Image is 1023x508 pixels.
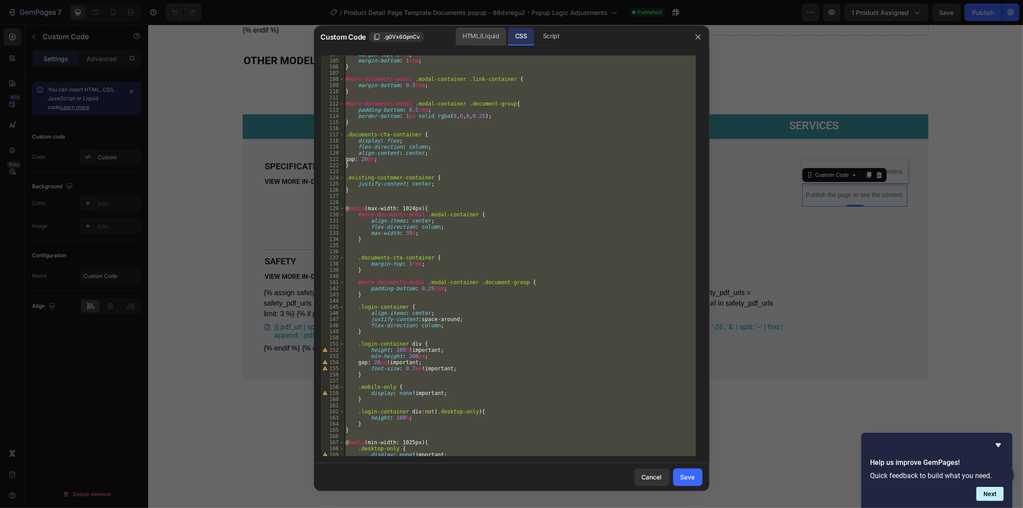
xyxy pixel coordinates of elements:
[321,335,344,341] div: 150
[321,181,344,187] div: 125
[116,230,640,243] h2: safety
[321,341,344,347] div: 151
[321,156,344,162] div: 121
[321,415,344,421] div: 163
[321,439,344,446] div: 167
[634,468,670,486] button: Cancel
[321,446,344,452] div: 168
[321,187,344,193] div: 126
[321,273,344,279] div: 140
[321,242,344,249] div: 135
[321,150,344,156] div: 120
[321,82,344,88] div: 109
[976,487,1004,501] button: Next question
[321,175,344,181] div: 124
[321,310,344,316] div: 146
[508,28,534,45] div: CSS
[321,224,344,230] div: 132
[321,212,344,218] div: 130
[321,261,344,267] div: 138
[321,452,344,458] div: 169
[116,135,640,148] h2: Specifications
[321,396,344,402] div: 160
[321,76,344,82] div: 108
[321,285,344,292] div: 142
[321,88,344,95] div: 110
[321,402,344,409] div: 161
[321,64,344,70] div: 106
[321,347,344,353] div: 152
[321,378,344,384] div: 157
[321,70,344,76] div: 107
[321,218,344,224] div: 131
[321,292,344,298] div: 143
[321,193,344,199] div: 127
[321,162,344,168] div: 122
[321,230,344,236] div: 133
[870,440,1004,501] div: Help us improve GemPages!
[321,125,344,132] div: 116
[116,175,640,184] p: Publish the page to see the content.
[665,146,703,154] div: Custom Code
[993,440,1004,450] button: Hide survey
[536,28,567,45] div: Script
[321,95,344,101] div: 111
[321,32,366,42] span: Custom Code
[321,304,344,310] div: 145
[321,58,344,64] div: 105
[321,132,344,138] div: 117
[175,95,242,108] p: Quick Facts
[321,390,344,396] div: 159
[321,316,344,322] div: 147
[95,30,238,42] strong: Other models in this line
[321,427,344,433] div: 165
[321,101,344,107] div: 112
[673,468,703,486] button: Save
[870,457,1004,468] h2: Help us improve GemPages!
[116,152,640,163] h2: view more in-depth details on applications & specifications
[321,353,344,359] div: 153
[116,295,640,318] a: Safety PDF
[321,359,344,365] div: 154
[116,247,640,258] h2: view more in-depth details on safety features & certifications
[321,372,344,378] div: 156
[321,322,344,329] div: 148
[321,168,344,175] div: 123
[321,199,344,205] div: 128
[321,421,344,427] div: 164
[321,267,344,273] div: 139
[870,471,1004,480] p: Quick feedback to build what you need.
[321,205,344,212] div: 129
[321,329,344,335] div: 149
[321,138,344,144] div: 118
[654,166,759,175] p: Publish the page to see the content.
[641,95,691,108] p: Services
[321,409,344,415] div: 162
[369,32,424,42] button: .g0Vx6GpnCv
[681,472,695,482] div: Save
[321,384,344,390] div: 158
[321,113,344,119] div: 114
[321,433,344,439] div: 166
[321,236,344,242] div: 134
[384,33,420,41] span: .g0Vx6GpnCv
[321,107,344,113] div: 113
[321,255,344,261] div: 137
[321,249,344,255] div: 136
[321,144,344,150] div: 119
[321,365,344,372] div: 155
[116,264,640,327] gp-button: {% assign safety_pdf_urls = "" %} {% for file in product.metafields.custom.product_files.value %}...
[321,298,344,304] div: 144
[95,58,780,67] p: Publish the page to see the content.
[654,143,759,152] p: Publish the page to see the content.
[455,28,506,45] div: HTML/Liquid
[116,203,640,212] p: Publish the page to see the content.
[392,95,482,109] p: Documentation
[321,279,344,285] div: 141
[642,472,662,482] div: Cancel
[126,298,640,315] span: {{ pdf_url | split: '/' | last | remove: '.pdf' | remove_first: 'Safety__' | replace: 'C_D', 'C&D...
[321,119,344,125] div: 115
